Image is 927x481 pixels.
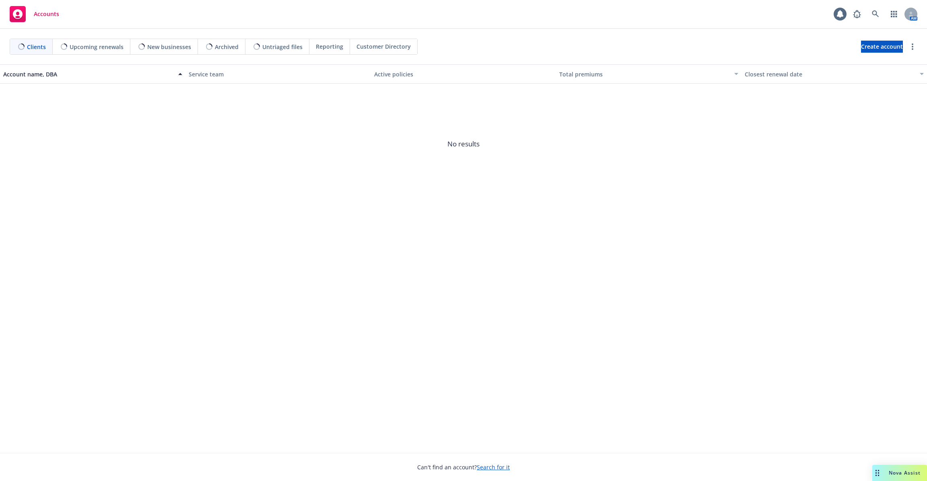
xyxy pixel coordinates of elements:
a: Create account [861,41,903,53]
span: New businesses [147,43,191,51]
a: Search for it [477,463,510,471]
button: Active policies [371,64,556,84]
span: Nova Assist [889,469,921,476]
span: Reporting [316,42,343,51]
a: Switch app [886,6,902,22]
div: Closest renewal date [745,70,915,78]
span: Accounts [34,11,59,17]
div: Total premiums [559,70,729,78]
span: Can't find an account? [417,463,510,471]
span: Upcoming renewals [70,43,124,51]
div: Account name, DBA [3,70,173,78]
a: Search [867,6,884,22]
span: Untriaged files [262,43,303,51]
a: more [908,42,917,51]
span: Create account [861,39,903,54]
button: Service team [185,64,371,84]
span: Archived [215,43,239,51]
span: Customer Directory [356,42,411,51]
div: Active policies [374,70,553,78]
div: Drag to move [872,465,882,481]
a: Report a Bug [849,6,865,22]
span: Clients [27,43,46,51]
button: Total premiums [556,64,742,84]
div: Service team [189,70,368,78]
a: Accounts [6,3,62,25]
button: Nova Assist [872,465,927,481]
button: Closest renewal date [742,64,927,84]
